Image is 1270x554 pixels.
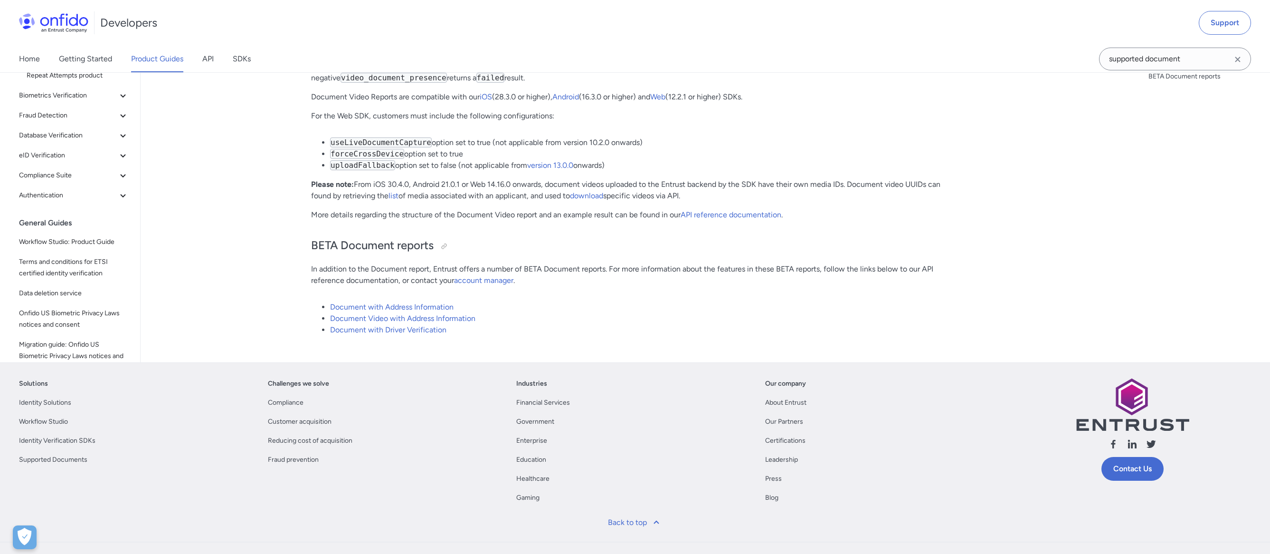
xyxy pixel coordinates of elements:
button: Fraud Detection [15,106,133,125]
button: Biometrics Verification [15,86,133,105]
a: Onfido US Biometric Privacy Laws notices and consent [15,304,133,334]
a: list [389,191,398,200]
div: Cookie Preferences [13,525,37,549]
a: Product Guides [131,46,183,72]
button: Authentication [15,186,133,205]
a: Identity Verification SDKs [19,435,95,447]
a: Education [516,454,546,466]
span: Repeat Attempts product [27,70,129,81]
a: Certifications [765,435,806,447]
code: uploadFallback [330,160,395,170]
a: Terms and conditions for ETSI certified identity verification [15,253,133,283]
a: Data deletion service [15,284,133,303]
span: Data deletion service [19,288,129,299]
h1: Developers [100,15,157,30]
a: Home [19,46,40,72]
a: Healthcare [516,473,550,485]
a: Follow us linkedin [1127,438,1138,453]
a: Financial Services [516,397,570,408]
code: useLiveDocumentCapture [330,137,432,147]
a: Gaming [516,492,540,504]
p: For the Web SDK, customers must include the following configurations: [311,110,957,122]
a: Solutions [19,378,48,389]
a: About Entrust [765,397,806,408]
span: Workflow Studio: Product Guide [19,236,129,248]
button: Open Preferences [13,525,37,549]
a: Getting Started [59,46,112,72]
a: Leadership [765,454,798,466]
a: version 13.0.0 [527,161,573,170]
a: Android [552,92,579,101]
button: Compliance Suite [15,166,133,185]
svg: Clear search field button [1232,54,1243,65]
li: option set to true (not applicable from version 10.2.0 onwards) [330,137,957,148]
h2: BETA Document reports [311,238,957,254]
a: Workflow Studio [19,416,68,428]
a: SDKs [233,46,251,72]
li: option set to false (not applicable from onwards) [330,160,957,171]
svg: Follow us linkedin [1127,438,1138,450]
a: Our company [765,378,806,389]
button: eID Verification [15,146,133,165]
a: Compliance [268,397,303,408]
code: failed [476,73,505,83]
a: Industries [516,378,547,389]
a: Identity Solutions [19,397,71,408]
a: Back to top [602,511,668,534]
a: Web [650,92,665,101]
span: Migration guide: Onfido US Biometric Privacy Laws notices and consent [19,339,129,373]
a: Repeat Attempts product [23,66,133,85]
p: More details regarding the structure of the Document Video report and an example result can be fo... [311,209,957,221]
a: account manager [454,276,513,285]
a: Fraud prevention [268,454,319,466]
a: API [202,46,214,72]
p: In addition to the Document report, Entrust offers a number of BETA Document reports. For more in... [311,263,957,286]
svg: Follow us facebook [1108,438,1119,450]
a: Follow us X (Twitter) [1146,438,1157,453]
a: iOS [480,92,492,101]
a: Supported Documents [19,454,87,466]
li: option set to true [330,148,957,160]
a: Customer acquisition [268,416,332,428]
a: Support [1199,11,1251,35]
a: Blog [765,492,778,504]
strong: Please note: [311,180,354,189]
span: Database Verification [19,130,117,141]
a: Our Partners [765,416,803,428]
span: Terms and conditions for ETSI certified identity verification [19,256,129,279]
span: Onfido US Biometric Privacy Laws notices and consent [19,308,129,330]
img: Entrust logo [1075,378,1189,431]
a: Government [516,416,554,428]
span: eID Verification [19,150,117,161]
a: Contact Us [1101,457,1164,481]
span: Authentication [19,190,117,201]
a: Enterprise [516,435,547,447]
svg: Follow us X (Twitter) [1146,438,1157,450]
span: Biometrics Verification [19,90,117,101]
a: BETA Document reports [1148,71,1262,82]
span: Fraud Detection [19,110,117,121]
a: Follow us facebook [1108,438,1119,453]
input: Onfido search input field [1099,48,1251,70]
a: Workflow Studio: Product Guide [15,233,133,252]
code: video_document_presence [341,73,447,83]
a: Challenges we solve [268,378,329,389]
a: Document with Driver Verification [330,325,446,334]
a: download [570,191,603,200]
div: General Guides [19,214,136,233]
a: API reference documentation [681,210,781,219]
button: Database Verification [15,126,133,145]
a: Migration guide: Onfido US Biometric Privacy Laws notices and consent [15,335,133,377]
a: Document Video with Address Information [330,314,475,323]
code: forceCrossDevice [330,149,404,159]
a: Reducing cost of acquisition [268,435,352,447]
span: Compliance Suite [19,170,117,181]
p: From iOS 30.4.0, Android 21.0.1 or Web 14.16.0 onwards, document videos uploaded to the Entrust b... [311,179,957,202]
a: Press [765,473,782,485]
img: Onfido Logo [19,13,88,32]
p: Document Video Reports are compatible with our (28.3.0 or higher), (16.3.0 or higher) and (12.2.1... [311,91,957,103]
a: Document with Address Information [330,302,454,311]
